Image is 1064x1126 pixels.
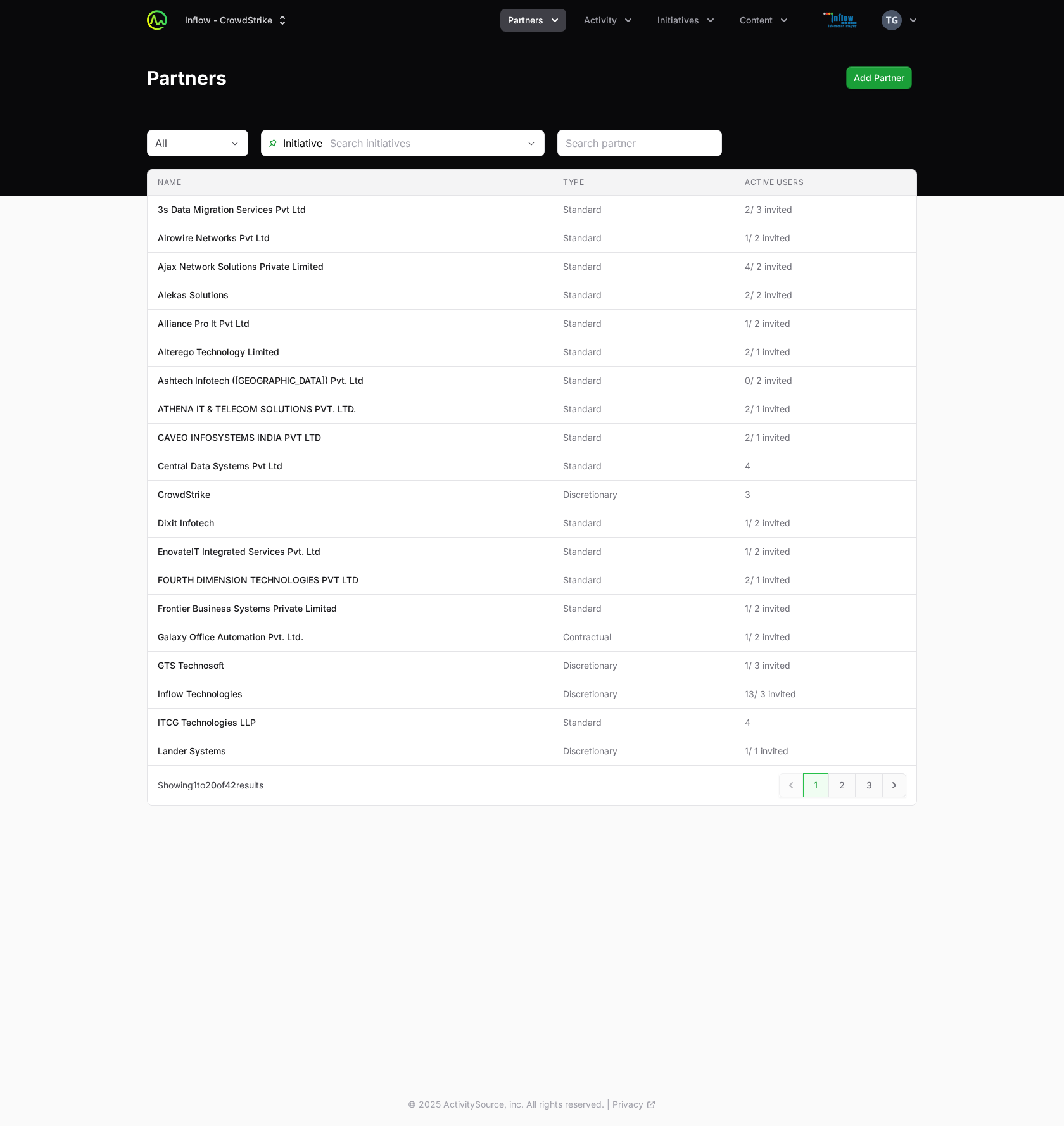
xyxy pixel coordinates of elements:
[607,1098,610,1111] span: |
[745,260,906,273] span: 4 / 2 invited
[745,688,906,700] span: 13 / 3 invited
[650,9,722,32] button: Initiatives
[158,317,250,330] p: Alliance Pro It Pvt Ltd
[745,317,906,330] span: 1 / 2 invited
[147,10,167,30] img: ActivitySource
[745,517,906,529] span: 1 / 2 invited
[158,403,356,415] p: ATHENA IT & TELECOM SOLUTIONS PVT. LTD.
[846,66,912,89] button: Add Partner
[576,9,640,32] button: Activity
[563,745,725,757] span: Discretionary
[500,9,566,32] div: Partners menu
[177,9,296,32] div: Supplier switch menu
[846,66,912,89] div: Primary actions
[745,289,906,301] span: 2 / 2 invited
[408,1098,604,1111] p: © 2025 ActivitySource, inc. All rights reserved.
[158,232,270,244] p: Airowire Networks Pvt Ltd
[158,289,229,301] p: Alekas Solutions
[856,773,883,797] a: 3
[657,14,699,27] span: Initiatives
[745,631,906,643] span: 1 / 2 invited
[882,10,902,30] img: Timothy Greig
[745,232,906,244] span: 1 / 2 invited
[745,602,906,615] span: 1 / 2 invited
[262,136,322,151] span: Initiative
[147,66,227,89] h1: Partners
[563,232,725,244] span: Standard
[803,773,828,797] a: 1
[158,203,306,216] p: 3s Data Migration Services Pvt Ltd
[563,403,725,415] span: Standard
[882,773,906,797] a: Next
[158,488,210,501] p: CrowdStrike
[745,403,906,415] span: 2 / 1 invited
[563,659,725,672] span: Discretionary
[158,346,279,358] p: Alterego Technology Limited
[745,374,906,387] span: 0 / 2 invited
[158,374,364,387] p: Ashtech Infotech ([GEOGRAPHIC_DATA]) Pvt. Ltd
[811,8,871,33] img: Inflow
[225,780,236,790] span: 42
[566,136,714,151] input: Search partner
[193,780,197,790] span: 1
[563,317,725,330] span: Standard
[563,688,725,700] span: Discretionary
[576,9,640,32] div: Activity menu
[158,260,324,273] p: Ajax Network Solutions Private Limited
[519,130,544,156] div: Open
[584,14,617,27] span: Activity
[563,517,725,529] span: Standard
[158,431,321,444] p: CAVEO INFOSYSTEMS INDIA PVT LTD
[158,545,320,558] p: EnovateIT Integrated Services Pvt. Ltd
[563,203,725,216] span: Standard
[167,9,795,32] div: Main navigation
[563,460,725,472] span: Standard
[158,602,337,615] p: Frontier Business Systems Private Limited
[158,745,226,757] p: Lander Systems
[745,716,906,729] span: 4
[155,136,222,151] div: All
[563,374,725,387] span: Standard
[745,431,906,444] span: 2 / 1 invited
[735,170,916,196] th: Active Users
[553,170,735,196] th: Type
[322,130,519,156] input: Search initiatives
[612,1098,656,1111] a: Privacy
[158,460,282,472] p: Central Data Systems Pvt Ltd
[563,289,725,301] span: Standard
[158,716,256,729] p: ITCG Technologies LLP
[740,14,773,27] span: Content
[854,70,904,85] span: Add Partner
[508,14,543,27] span: Partners
[158,688,243,700] p: Inflow Technologies
[732,9,795,32] div: Content menu
[745,203,906,216] span: 2 / 3 invited
[745,574,906,586] span: 2 / 1 invited
[500,9,566,32] button: Partners
[563,431,725,444] span: Standard
[745,745,906,757] span: 1 / 1 invited
[158,779,263,792] p: Showing to of results
[148,170,553,196] th: Name
[650,9,722,32] div: Initiatives menu
[745,460,906,472] span: 4
[828,773,856,797] a: 2
[563,488,725,501] span: Discretionary
[563,716,725,729] span: Standard
[563,260,725,273] span: Standard
[745,545,906,558] span: 1 / 2 invited
[745,346,906,358] span: 2 / 1 invited
[148,130,248,156] button: All
[158,574,358,586] p: FOURTH DIMENSION TECHNOLOGIES PVT LTD
[563,631,725,643] span: Contractual
[563,574,725,586] span: Standard
[158,659,224,672] p: GTS Technosoft
[158,631,303,643] p: Galaxy Office Automation Pvt. Ltd.
[177,9,296,32] button: Inflow - CrowdStrike
[563,545,725,558] span: Standard
[732,9,795,32] button: Content
[563,602,725,615] span: Standard
[745,659,906,672] span: 1 / 3 invited
[158,517,214,529] p: Dixit Infotech
[745,488,906,501] span: 3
